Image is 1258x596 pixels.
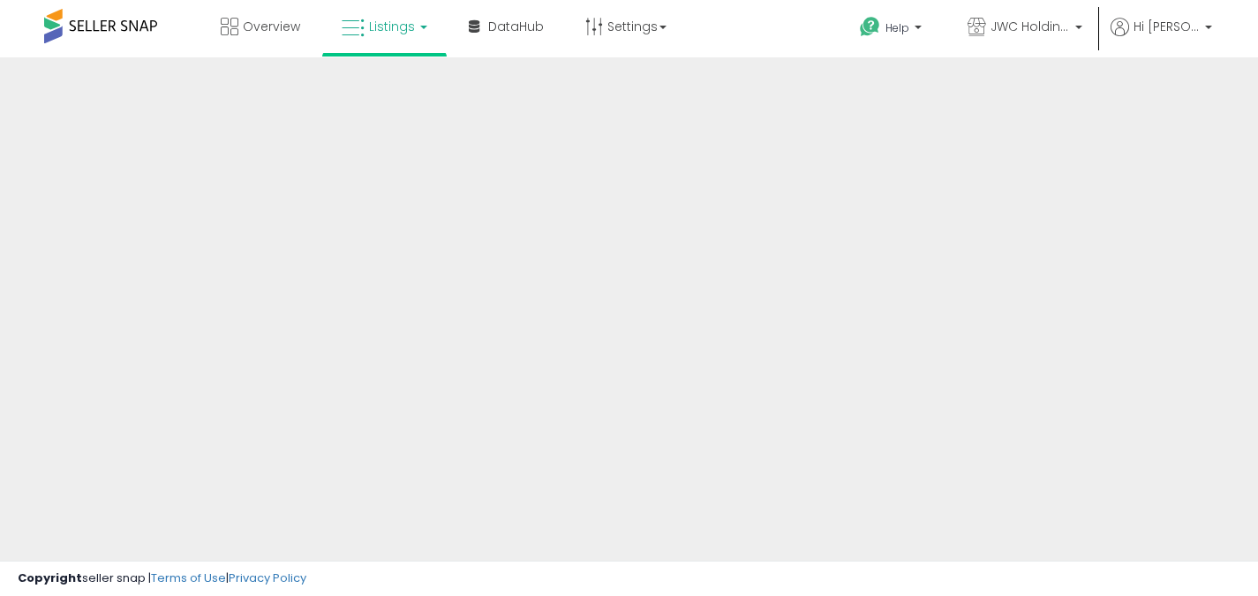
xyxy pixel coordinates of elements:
[991,18,1070,35] span: JWC Holdings
[243,18,300,35] span: Overview
[859,16,881,38] i: Get Help
[18,570,82,586] strong: Copyright
[1111,18,1212,57] a: Hi [PERSON_NAME]
[18,570,306,587] div: seller snap | |
[885,20,909,35] span: Help
[151,570,226,586] a: Terms of Use
[846,3,939,57] a: Help
[369,18,415,35] span: Listings
[488,18,544,35] span: DataHub
[229,570,306,586] a: Privacy Policy
[1134,18,1200,35] span: Hi [PERSON_NAME]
